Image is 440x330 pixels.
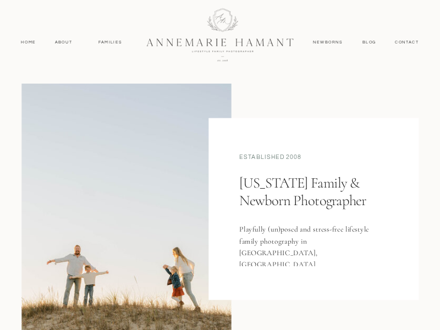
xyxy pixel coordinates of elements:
a: Families [94,39,127,46]
a: contact [391,39,423,46]
a: Newborns [310,39,345,46]
a: Blog [361,39,378,46]
a: Home [18,39,39,46]
h1: [US_STATE] Family & Newborn Photographer [239,174,384,237]
h3: Playfully (un)posed and stress-free lifestyle family photography in [GEOGRAPHIC_DATA], [GEOGRAPHI... [239,224,377,266]
div: established 2008 [239,153,388,163]
a: About [53,39,74,46]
